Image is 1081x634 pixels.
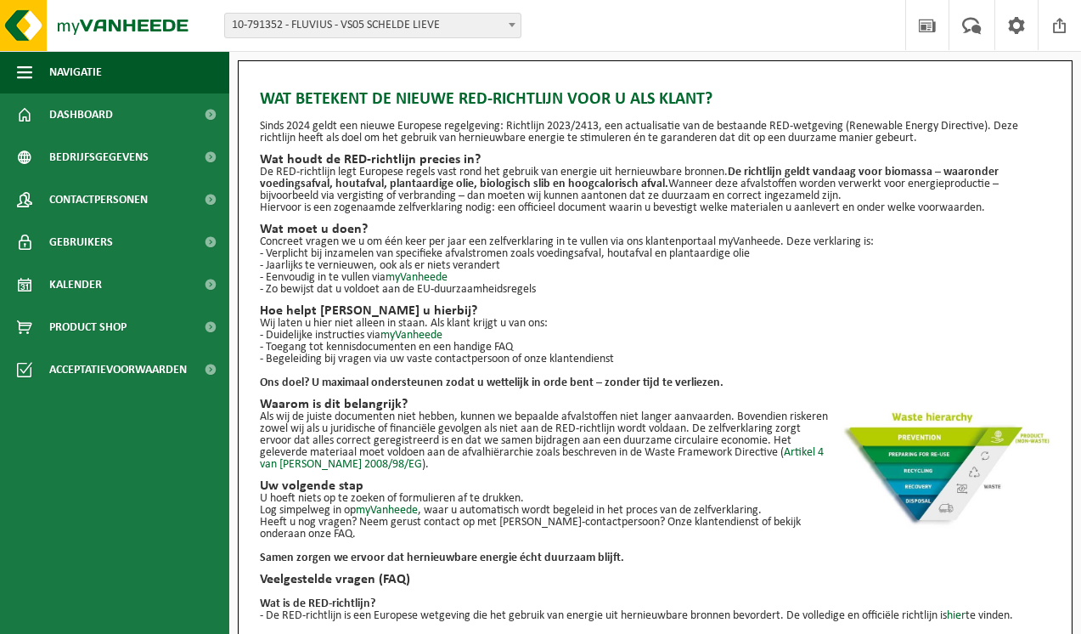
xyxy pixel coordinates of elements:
[356,504,418,517] a: myVanheede
[260,354,1050,365] p: - Begeleiding bij vragen via uw vaste contactpersoon of onze klantendienst
[49,136,149,178] span: Bedrijfsgegevens
[260,330,1050,342] p: - Duidelijke instructies via
[260,597,375,610] b: Wat is de RED-richtlijn?
[260,411,1050,471] p: Als wij de juiste documenten niet hebben, kunnen we bepaalde afvalstoffen niet langer aanvaarden....
[260,236,1050,248] p: Concreet vragen we u om één keer per jaar een zelfverklaring in te vullen via ons klantenportaal ...
[260,121,1050,144] p: Sinds 2024 geldt een nieuwe Europese regelgeving: Richtlijn 2023/2413, een actualisatie van de be...
[260,223,1050,236] h2: Wat moet u doen?
[386,271,448,284] a: myVanheede
[260,552,624,564] b: Samen zorgen we ervoor dat hernieuwbare energie écht duurzaam blijft.
[260,284,1050,296] p: - Zo bewijst dat u voldoet aan de EU-duurzaamheidsregels
[260,493,1050,517] p: U hoeft niets op te zoeken of formulieren af te drukken. Log simpelweg in op , waar u automatisch...
[260,166,999,190] strong: De richtlijn geldt vandaag voor biomassa – waaronder voedingsafval, houtafval, plantaardige olie,...
[49,221,113,263] span: Gebruikers
[260,272,1050,284] p: - Eenvoudig in te vullen via
[260,87,712,112] span: Wat betekent de nieuwe RED-richtlijn voor u als klant?
[260,517,1050,541] p: Heeft u nog vragen? Neem gerust contact op met [PERSON_NAME]-contactpersoon? Onze klantendienst o...
[49,263,102,306] span: Kalender
[260,260,1050,272] p: - Jaarlijks te vernieuwen, ook als er niets verandert
[260,202,1050,214] p: Hiervoor is een zogenaamde zelfverklaring nodig: een officieel document waarin u bevestigt welke ...
[380,329,442,342] a: myVanheede
[260,573,1050,586] h2: Veelgestelde vragen (FAQ)
[260,248,1050,260] p: - Verplicht bij inzamelen van specifieke afvalstromen zoals voedingsafval, houtafval en plantaard...
[225,14,521,37] span: 10-791352 - FLUVIUS - VS05 SCHELDE LIEVE
[260,479,1050,493] h2: Uw volgende stap
[260,318,1050,330] p: Wij laten u hier niet alleen in staan. Als klant krijgt u van ons:
[260,446,824,471] a: Artikel 4 van [PERSON_NAME] 2008/98/EG
[49,348,187,391] span: Acceptatievoorwaarden
[260,610,1050,622] p: - De RED-richtlijn is een Europese wetgeving die het gebruik van energie uit hernieuwbare bronnen...
[49,93,113,136] span: Dashboard
[260,376,723,389] strong: Ons doel? U maximaal ondersteunen zodat u wettelijk in orde bent – zonder tijd te verliezen.
[49,178,148,221] span: Contactpersonen
[260,167,1050,202] p: De RED-richtlijn legt Europese regels vast rond het gebruik van energie uit hernieuwbare bronnen....
[49,306,127,348] span: Product Shop
[947,609,966,622] a: hier
[49,51,102,93] span: Navigatie
[260,398,1050,411] h2: Waarom is dit belangrijk?
[224,13,521,38] span: 10-791352 - FLUVIUS - VS05 SCHELDE LIEVE
[260,342,1050,354] p: - Toegang tot kennisdocumenten en een handige FAQ
[260,153,1050,167] h2: Wat houdt de RED-richtlijn precies in?
[260,304,1050,318] h2: Hoe helpt [PERSON_NAME] u hierbij?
